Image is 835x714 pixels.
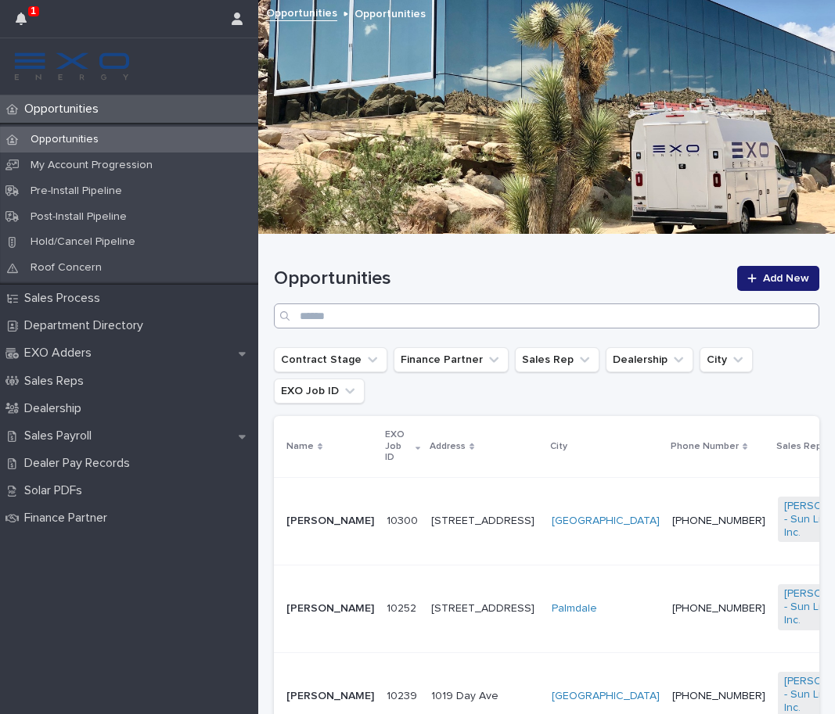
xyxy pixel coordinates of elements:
[18,291,113,306] p: Sales Process
[515,347,599,372] button: Sales Rep
[431,690,539,703] p: 1019 Day Ave
[671,438,739,455] p: Phone Number
[286,438,314,455] p: Name
[672,603,765,614] a: [PHONE_NUMBER]
[387,599,419,615] p: 10252
[274,267,728,290] h1: Opportunities
[266,3,337,21] a: Opportunities
[18,456,142,471] p: Dealer Pay Records
[18,235,148,249] p: Hold/Cancel Pipeline
[31,5,36,16] p: 1
[286,602,374,615] p: [PERSON_NAME]
[776,438,822,455] p: Sales Rep
[552,515,660,528] a: [GEOGRAPHIC_DATA]
[18,346,104,361] p: EXO Adders
[672,515,765,526] a: [PHONE_NUMBER]
[672,691,765,701] a: [PHONE_NUMBER]
[385,426,412,466] p: EXO Job ID
[274,303,819,328] input: Search
[18,159,165,172] p: My Account Progression
[286,515,374,528] p: [PERSON_NAME]
[18,185,135,198] p: Pre-Install Pipeline
[763,273,809,284] span: Add New
[387,687,420,703] p: 10239
[16,9,36,38] div: 1
[274,347,387,372] button: Contract Stage
[274,379,365,404] button: EXO Job ID
[18,261,114,274] p: Roof Concern
[700,347,753,372] button: City
[431,515,539,528] p: [STREET_ADDRESS]
[18,133,111,146] p: Opportunities
[394,347,509,372] button: Finance Partner
[550,438,567,455] p: City
[18,429,104,443] p: Sales Payroll
[355,4,426,21] p: Opportunities
[18,318,156,333] p: Department Directory
[18,210,139,224] p: Post-Install Pipeline
[18,511,120,526] p: Finance Partner
[431,602,539,615] p: [STREET_ADDRESS]
[18,401,94,416] p: Dealership
[606,347,693,372] button: Dealership
[18,483,95,498] p: Solar PDFs
[387,511,421,528] p: 10300
[13,51,131,82] img: FKS5r6ZBThi8E5hshIGi
[552,690,660,703] a: [GEOGRAPHIC_DATA]
[18,374,96,389] p: Sales Reps
[430,438,466,455] p: Address
[552,602,597,615] a: Palmdale
[18,102,111,117] p: Opportunities
[737,266,819,291] a: Add New
[286,690,374,703] p: [PERSON_NAME]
